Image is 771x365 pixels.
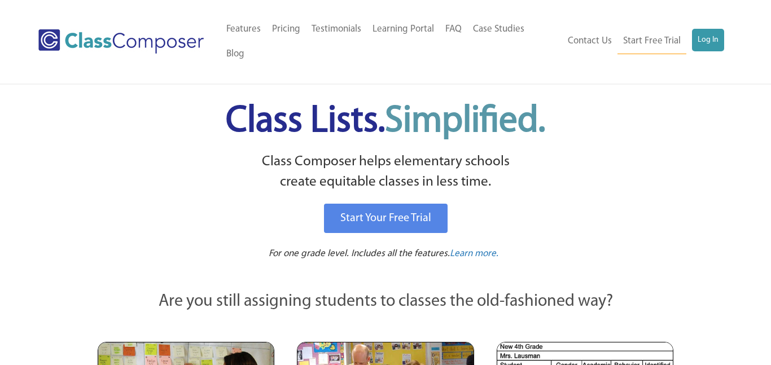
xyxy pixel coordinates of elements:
[562,29,617,54] a: Contact Us
[559,29,724,54] nav: Header Menu
[221,17,559,67] nav: Header Menu
[617,29,686,54] a: Start Free Trial
[221,17,266,42] a: Features
[269,249,450,258] span: For one grade level. Includes all the features.
[340,213,431,224] span: Start Your Free Trial
[385,103,545,140] span: Simplified.
[324,204,448,233] a: Start Your Free Trial
[450,247,498,261] a: Learn more.
[692,29,724,51] a: Log In
[38,29,203,54] img: Class Composer
[98,289,673,314] p: Are you still assigning students to classes the old-fashioned way?
[226,103,545,140] span: Class Lists.
[96,152,675,193] p: Class Composer helps elementary schools create equitable classes in less time.
[440,17,467,42] a: FAQ
[266,17,306,42] a: Pricing
[367,17,440,42] a: Learning Portal
[467,17,530,42] a: Case Studies
[450,249,498,258] span: Learn more.
[221,42,250,67] a: Blog
[306,17,367,42] a: Testimonials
